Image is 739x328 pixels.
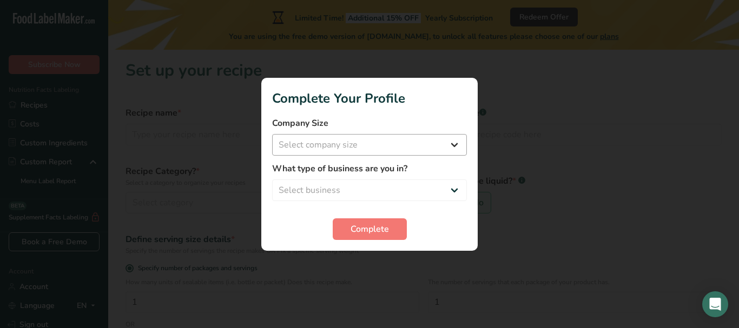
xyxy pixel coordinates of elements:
span: Complete [351,223,389,236]
h1: Complete Your Profile [272,89,467,108]
label: Company Size [272,117,467,130]
label: What type of business are you in? [272,162,467,175]
button: Complete [333,218,407,240]
div: Open Intercom Messenger [702,291,728,317]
